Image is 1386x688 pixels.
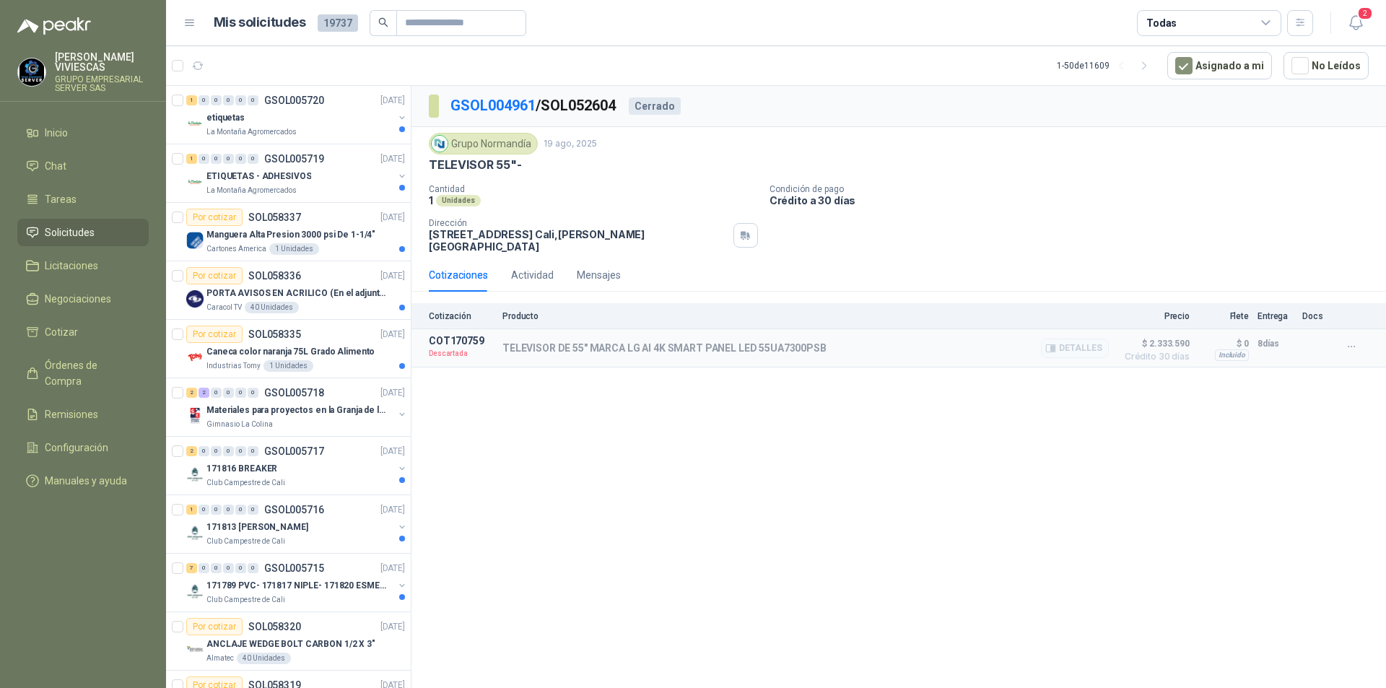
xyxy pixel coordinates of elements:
[186,563,197,573] div: 7
[248,212,301,222] p: SOL058337
[186,443,408,489] a: 2 0 0 0 0 0 GSOL005717[DATE] Company Logo171816 BREAKERClub Campestre de Cali
[380,445,405,458] p: [DATE]
[17,252,149,279] a: Licitaciones
[1117,352,1190,361] span: Crédito 30 días
[264,563,324,573] p: GSOL005715
[45,473,127,489] span: Manuales y ayuda
[235,563,246,573] div: 0
[166,612,411,671] a: Por cotizarSOL058320[DATE] Company LogoANCLAJE WEDGE BOLT CARBON 1/2 X 3"Almatec40 Unidades
[429,157,521,173] p: TELEVISOR 55"-
[235,95,246,105] div: 0
[1057,54,1156,77] div: 1 - 50 de 11609
[380,152,405,166] p: [DATE]
[1258,311,1294,321] p: Entrega
[380,503,405,517] p: [DATE]
[17,219,149,246] a: Solicitudes
[17,152,149,180] a: Chat
[186,559,408,606] a: 7 0 0 0 0 0 GSOL005715[DATE] Company Logo171789 PVC- 171817 NIPLE- 171820 ESMERILClub Campestre d...
[186,446,197,456] div: 2
[1146,15,1177,31] div: Todas
[436,195,481,206] div: Unidades
[380,328,405,341] p: [DATE]
[269,243,319,255] div: 1 Unidades
[186,349,204,366] img: Company Logo
[166,261,411,320] a: Por cotizarSOL058336[DATE] Company LogoPORTA AVISOS EN ACRILICO (En el adjunto mas informacion)Ca...
[223,505,234,515] div: 0
[45,406,98,422] span: Remisiones
[186,150,408,196] a: 1 0 0 0 0 0 GSOL005719[DATE] Company LogoETIQUETAS - ADHESIVOSLa Montaña Agromercados
[380,94,405,108] p: [DATE]
[223,388,234,398] div: 0
[55,52,149,72] p: [PERSON_NAME] VIVIESCAS
[206,637,375,651] p: ANCLAJE WEDGE BOLT CARBON 1/2 X 3"
[502,342,827,354] p: TELEVISOR DE 55" MARCA LG AI 4K SMART PANEL LED 55UA7300PSB
[1302,311,1331,321] p: Docs
[186,154,197,164] div: 1
[45,440,108,456] span: Configuración
[206,536,285,547] p: Club Campestre de Cali
[211,388,222,398] div: 0
[186,618,243,635] div: Por cotizar
[429,311,494,321] p: Cotización
[577,267,621,283] div: Mensajes
[45,158,66,174] span: Chat
[186,583,204,600] img: Company Logo
[1198,335,1249,352] p: $ 0
[186,326,243,343] div: Por cotizar
[17,467,149,495] a: Manuales y ayuda
[186,384,408,430] a: 2 2 0 0 0 0 GSOL005718[DATE] Company LogoMateriales para proyectos en la Granja de la UIGimnasio ...
[17,318,149,346] a: Cotizar
[166,320,411,378] a: Por cotizarSOL058335[DATE] Company LogoCaneca color naranja 75L Grado AlimentoIndustrias Tomy1 Un...
[235,446,246,456] div: 0
[223,446,234,456] div: 0
[432,136,448,152] img: Company Logo
[248,622,301,632] p: SOL058320
[186,115,204,132] img: Company Logo
[206,653,234,664] p: Almatec
[211,95,222,105] div: 0
[248,329,301,339] p: SOL058335
[199,563,209,573] div: 0
[429,228,728,253] p: [STREET_ADDRESS] Cali , [PERSON_NAME][GEOGRAPHIC_DATA]
[1167,52,1272,79] button: Asignado a mi
[511,267,554,283] div: Actividad
[186,92,408,138] a: 1 0 0 0 0 0 GSOL005720[DATE] Company LogoetiquetasLa Montaña Agromercados
[248,446,258,456] div: 0
[186,95,197,105] div: 1
[211,505,222,515] div: 0
[206,170,311,183] p: ETIQUETAS - ADHESIVOS
[186,466,204,483] img: Company Logo
[770,184,1380,194] p: Condición de pago
[17,434,149,461] a: Configuración
[206,185,297,196] p: La Montaña Agromercados
[264,388,324,398] p: GSOL005718
[45,258,98,274] span: Licitaciones
[429,133,538,154] div: Grupo Normandía
[206,404,386,417] p: Materiales para proyectos en la Granja de la UI
[186,209,243,226] div: Por cotizar
[380,269,405,283] p: [DATE]
[199,154,209,164] div: 0
[206,243,266,255] p: Cartones America
[248,388,258,398] div: 0
[223,95,234,105] div: 0
[206,360,261,372] p: Industrias Tomy
[544,137,597,151] p: 19 ago, 2025
[166,203,411,261] a: Por cotizarSOL058337[DATE] Company LogoManguera Alta Presion 3000 psi De 1-1/4"Cartones America1 ...
[186,505,197,515] div: 1
[248,563,258,573] div: 0
[429,194,433,206] p: 1
[199,388,209,398] div: 2
[186,290,204,308] img: Company Logo
[450,95,617,117] p: / SOL052604
[45,191,77,207] span: Tareas
[263,360,313,372] div: 1 Unidades
[450,97,536,114] a: GSOL004961
[45,324,78,340] span: Cotizar
[211,154,222,164] div: 0
[1117,311,1190,321] p: Precio
[380,386,405,400] p: [DATE]
[206,579,386,593] p: 171789 PVC- 171817 NIPLE- 171820 ESMERIL
[429,267,488,283] div: Cotizaciones
[206,287,386,300] p: PORTA AVISOS EN ACRILICO (En el adjunto mas informacion)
